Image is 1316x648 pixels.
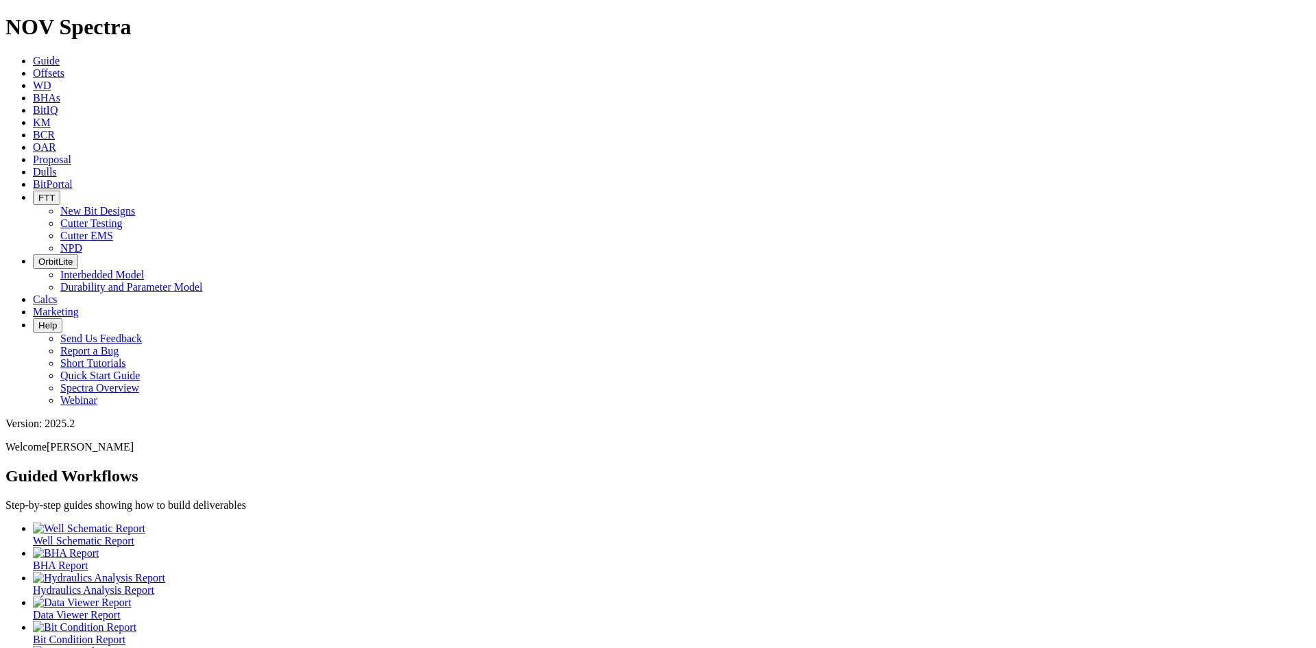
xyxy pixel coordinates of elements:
[33,141,56,153] a: OAR
[5,14,1311,40] h1: NOV Spectra
[33,621,136,634] img: Bit Condition Report
[33,166,57,178] a: Dulls
[47,441,134,453] span: [PERSON_NAME]
[33,104,58,116] a: BitIQ
[33,293,58,305] a: Calcs
[33,92,60,104] a: BHAs
[33,80,51,91] a: WD
[33,191,60,205] button: FTT
[33,178,73,190] a: BitPortal
[60,382,139,394] a: Spectra Overview
[33,535,134,547] span: Well Schematic Report
[33,154,71,165] a: Proposal
[5,441,1311,453] p: Welcome
[60,217,123,229] a: Cutter Testing
[33,634,125,645] span: Bit Condition Report
[33,547,99,560] img: BHA Report
[5,467,1311,485] h2: Guided Workflows
[33,129,55,141] a: BCR
[33,597,132,609] img: Data Viewer Report
[33,584,154,596] span: Hydraulics Analysis Report
[60,205,135,217] a: New Bit Designs
[33,609,121,621] span: Data Viewer Report
[33,597,1311,621] a: Data Viewer Report Data Viewer Report
[5,499,1311,512] p: Step-by-step guides showing how to build deliverables
[60,394,97,406] a: Webinar
[60,357,126,369] a: Short Tutorials
[60,230,113,241] a: Cutter EMS
[33,55,60,67] a: Guide
[33,117,51,128] a: KM
[33,318,62,333] button: Help
[33,254,78,269] button: OrbitLite
[33,547,1311,571] a: BHA Report BHA Report
[33,523,145,535] img: Well Schematic Report
[38,193,55,203] span: FTT
[33,621,1311,645] a: Bit Condition Report Bit Condition Report
[33,572,165,584] img: Hydraulics Analysis Report
[5,418,1311,430] div: Version: 2025.2
[60,345,119,357] a: Report a Bug
[33,306,79,317] a: Marketing
[33,67,64,79] a: Offsets
[33,572,1311,596] a: Hydraulics Analysis Report Hydraulics Analysis Report
[33,523,1311,547] a: Well Schematic Report Well Schematic Report
[60,242,82,254] a: NPD
[60,281,203,293] a: Durability and Parameter Model
[60,333,142,344] a: Send Us Feedback
[60,370,140,381] a: Quick Start Guide
[33,560,88,571] span: BHA Report
[38,320,57,331] span: Help
[38,256,73,267] span: OrbitLite
[60,269,144,280] a: Interbedded Model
